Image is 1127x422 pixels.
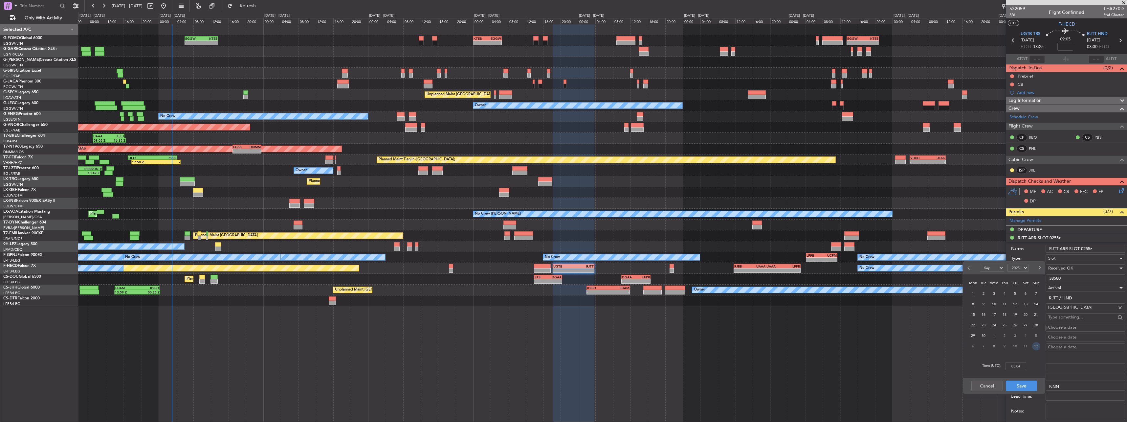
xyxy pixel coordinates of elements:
[630,18,648,24] div: 12:00
[683,18,700,24] div: 00:00
[3,139,18,144] a: LTBA/ISL
[1048,265,1073,271] span: Received OK
[3,47,18,51] span: G-GARE
[1103,64,1113,71] span: (0/2)
[1046,383,1125,391] input: NNN
[3,171,20,176] a: EGLF/FAB
[296,166,307,176] div: Owner
[3,247,22,252] a: LFMD/CEQ
[1080,189,1088,195] span: FFC
[508,18,525,24] div: 08:00
[3,112,19,116] span: G-ENRG
[999,309,1010,320] div: 18-9-2025
[309,176,352,186] div: Planned Maint Dusseldorf
[3,101,17,105] span: G-LEGC
[20,1,58,11] input: Trip Number
[247,149,261,153] div: -
[3,80,18,83] span: G-JAGA
[176,18,193,24] div: 04:00
[968,320,978,330] div: 22-9-2025
[1016,134,1027,141] div: CP
[968,330,978,341] div: 29-9-2025
[928,18,945,24] div: 08:00
[3,128,20,133] a: EGLF/FAB
[1048,312,1116,322] input: Type something...
[3,210,18,214] span: LX-AOA
[613,18,630,24] div: 08:00
[281,18,298,24] div: 04:00
[3,58,40,62] span: G-[PERSON_NAME]
[1007,264,1028,272] select: Select year
[3,177,17,181] span: LX-TRO
[3,193,23,198] a: EDLW/DTM
[421,18,438,24] div: 12:00
[968,288,978,299] div: 1-9-2025
[1099,44,1110,50] span: ELDT
[1009,218,1041,224] a: Manage Permits
[1020,288,1031,299] div: 6-9-2025
[3,90,17,94] span: G-SPCY
[1048,285,1061,291] span: Arrival
[3,166,17,170] span: T7-LZZI
[351,18,368,24] div: 20:00
[3,225,44,230] a: EVRA/[PERSON_NAME]
[3,177,38,181] a: LX-TROLegacy 650
[3,84,23,89] a: EGGW/LTN
[3,199,16,203] span: LX-INB
[3,291,20,295] a: LFPB/LBG
[847,36,863,40] div: EGGW
[1017,56,1028,62] span: ATOT
[910,156,928,160] div: VHHH
[910,18,927,24] div: 04:00
[966,263,973,273] button: Previous month
[487,36,501,40] div: EGGW
[229,18,246,24] div: 16:00
[3,145,43,149] a: T7-N1960Legacy 650
[1008,64,1042,72] span: Dispatch To-Dos
[3,36,42,40] a: G-FOMOGlobal 6000
[3,95,21,100] a: LGAV/ATH
[3,296,17,300] span: CS-DTR
[491,18,508,24] div: 04:00
[3,47,57,51] a: G-GARECessna Citation XLS+
[968,341,978,351] div: 6-10-2025
[1010,341,1020,351] div: 10-10-2025
[753,18,770,24] div: 16:00
[978,330,989,341] div: 30-9-2025
[3,275,41,279] a: CS-DOUGlobal 6500
[978,309,989,320] div: 16-9-2025
[7,13,71,23] button: Only With Activity
[579,13,604,19] div: [DATE] - [DATE]
[1049,9,1084,16] div: Flight Confirmed
[3,280,20,285] a: LFPB/LBG
[3,182,23,187] a: EGGW/LTN
[665,18,683,24] div: 20:00
[456,18,473,24] div: 20:00
[700,18,718,24] div: 04:00
[3,166,39,170] a: T7-LZZIPraetor 600
[1103,12,1124,18] span: Pref Charter
[185,36,201,40] div: EGGW
[3,63,23,68] a: EGGW/LTN
[93,134,108,138] div: UAAA
[1029,167,1044,173] a: JRL
[999,341,1010,351] div: 9-10-2025
[1087,31,1108,37] span: RJTT HND
[978,299,989,309] div: 9-9-2025
[578,18,595,24] div: 00:00
[3,236,23,241] a: LFMN/NCE
[1016,167,1027,174] div: ISP
[1010,288,1020,299] div: 5-9-2025
[3,123,48,127] a: G-VNORChallenger 650
[185,41,201,45] div: -
[3,117,21,122] a: EGSS/STN
[1033,44,1044,50] span: 18:25
[201,41,217,45] div: -
[1029,146,1044,152] a: PHL
[3,160,23,165] a: VHHH/HKG
[1094,134,1109,140] a: PBS
[1008,123,1033,130] span: Flight Crew
[989,299,999,309] div: 10-9-2025
[1021,37,1034,44] span: [DATE]
[3,145,22,149] span: T7-N1960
